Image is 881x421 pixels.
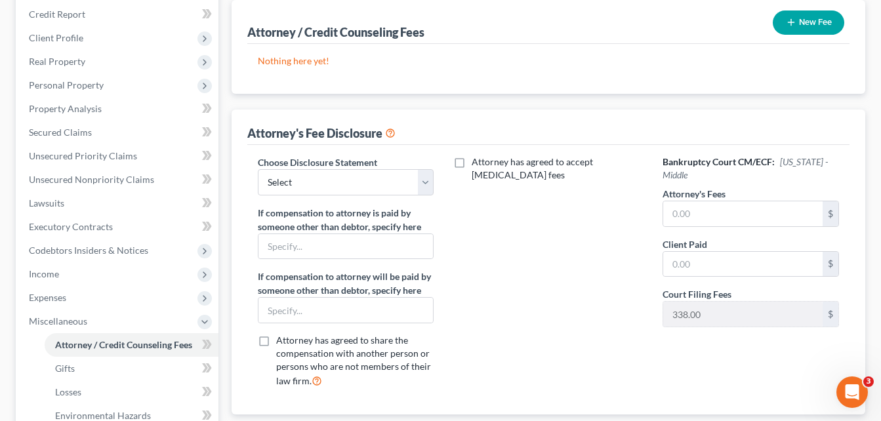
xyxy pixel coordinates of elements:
span: Unsecured Nonpriority Claims [29,174,154,185]
label: Client Paid [663,237,707,251]
div: $ [823,201,838,226]
span: [US_STATE] - Middle [663,156,828,180]
span: Real Property [29,56,85,67]
label: If compensation to attorney will be paid by someone other than debtor, specify here [258,270,434,297]
input: Specify... [258,234,434,259]
span: Executory Contracts [29,221,113,232]
input: 0.00 [663,201,823,226]
span: Credit Report [29,9,85,20]
button: New Fee [773,10,844,35]
a: Unsecured Priority Claims [18,144,218,168]
input: 0.00 [663,302,823,327]
iframe: Intercom live chat [836,376,868,408]
a: Unsecured Nonpriority Claims [18,168,218,191]
span: Property Analysis [29,103,102,114]
span: Environmental Hazards [55,410,151,421]
h6: Bankruptcy Court CM/ECF: [663,155,839,182]
span: Losses [55,386,81,397]
div: $ [823,302,838,327]
label: Attorney's Fees [663,187,726,201]
a: Lawsuits [18,191,218,215]
span: Income [29,268,59,279]
input: Specify... [258,298,434,323]
p: Nothing here yet! [258,54,839,68]
div: Attorney / Credit Counseling Fees [247,24,424,40]
span: Gifts [55,363,75,374]
a: Attorney / Credit Counseling Fees [45,333,218,357]
a: Credit Report [18,3,218,26]
span: Miscellaneous [29,315,87,327]
a: Property Analysis [18,97,218,121]
label: Choose Disclosure Statement [258,155,377,169]
div: $ [823,252,838,277]
div: Attorney's Fee Disclosure [247,125,396,141]
label: Court Filing Fees [663,287,731,301]
label: If compensation to attorney is paid by someone other than debtor, specify here [258,206,434,233]
span: Attorney has agreed to share the compensation with another person or persons who are not members ... [276,334,431,386]
a: Executory Contracts [18,215,218,239]
span: Attorney / Credit Counseling Fees [55,339,192,350]
span: Secured Claims [29,127,92,138]
span: Lawsuits [29,197,64,209]
span: Unsecured Priority Claims [29,150,137,161]
span: Codebtors Insiders & Notices [29,245,148,256]
span: Expenses [29,292,66,303]
a: Secured Claims [18,121,218,144]
input: 0.00 [663,252,823,277]
a: Losses [45,380,218,404]
span: 3 [863,376,874,387]
span: Attorney has agreed to accept [MEDICAL_DATA] fees [472,156,593,180]
span: Client Profile [29,32,83,43]
span: Personal Property [29,79,104,90]
a: Gifts [45,357,218,380]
